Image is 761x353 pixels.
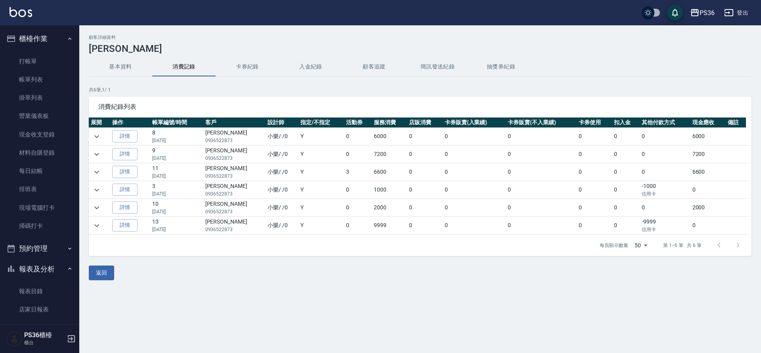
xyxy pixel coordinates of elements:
button: 返回 [89,266,114,280]
button: 基本資料 [89,57,152,76]
td: 6600 [690,163,726,181]
td: 0 [506,146,576,163]
h2: 顧客詳細資料 [89,35,751,40]
td: 0 [407,199,442,216]
td: 0 [344,199,372,216]
a: 每日結帳 [3,162,76,180]
td: Y [298,217,344,234]
button: 簡訊發送紀錄 [406,57,469,76]
th: 操作 [110,118,150,128]
td: 小樂 / /0 [266,128,298,145]
td: 0 [690,217,726,234]
a: 現金收支登錄 [3,125,76,144]
td: 小樂 / /0 [266,181,298,199]
td: 7200 [690,146,726,163]
th: 卡券使用 [577,118,612,128]
button: 報表及分析 [3,259,76,279]
td: 0 [506,181,576,199]
td: 小樂 / /0 [266,163,298,181]
a: 掛單列表 [3,89,76,107]
th: 指定/不指定 [298,118,344,128]
p: [DATE] [152,137,201,144]
a: 店家日報表 [3,300,76,319]
td: 1000 [372,181,407,199]
td: 0 [344,128,372,145]
td: [PERSON_NAME] [203,163,266,181]
a: 報表目錄 [3,282,76,300]
td: 0 [344,181,372,199]
a: 排班表 [3,180,76,198]
button: PS36 [687,5,718,21]
td: 6000 [690,128,726,145]
td: 0 [640,146,690,163]
p: [DATE] [152,226,201,233]
p: [DATE] [152,173,201,180]
a: 詳情 [112,148,138,160]
p: [DATE] [152,155,201,162]
td: 0 [640,128,690,145]
td: 0 [577,217,612,234]
button: 登出 [721,6,751,20]
td: Y [298,163,344,181]
td: 0 [407,217,442,234]
button: expand row [91,148,103,160]
button: 卡券紀錄 [216,57,279,76]
a: 營業儀表板 [3,107,76,125]
td: 7200 [372,146,407,163]
a: 帳單列表 [3,70,76,89]
p: 0936522873 [205,137,264,144]
td: [PERSON_NAME] [203,146,266,163]
td: 小樂 / /0 [266,199,298,216]
th: 活動券 [344,118,372,128]
td: 0 [640,199,690,216]
th: 備註 [726,118,746,128]
th: 卡券販賣(不入業績) [506,118,576,128]
td: 0 [506,199,576,216]
td: 9999 [372,217,407,234]
td: 11 [150,163,203,181]
a: 詳情 [112,201,138,214]
td: 0 [577,128,612,145]
img: Person [6,331,22,347]
a: 詳情 [112,166,138,178]
td: 0 [506,163,576,181]
p: 每頁顯示數量 [600,242,628,249]
button: expand row [91,166,103,178]
p: [DATE] [152,208,201,215]
td: 6000 [372,128,407,145]
td: 小樂 / /0 [266,217,298,234]
p: [DATE] [152,190,201,197]
td: 13 [150,217,203,234]
td: 0 [577,181,612,199]
th: 其他付款方式 [640,118,690,128]
a: 詳情 [112,184,138,196]
td: 0 [612,217,640,234]
td: 2000 [690,199,726,216]
div: PS36 [700,8,715,18]
span: 消費紀錄列表 [98,103,742,111]
img: Logo [10,7,32,17]
td: 0 [577,146,612,163]
th: 客戶 [203,118,266,128]
td: 6600 [372,163,407,181]
button: 預約管理 [3,238,76,259]
td: 0 [407,128,442,145]
td: 0 [612,163,640,181]
td: 0 [344,146,372,163]
td: 0 [577,163,612,181]
a: 互助日報表 [3,319,76,337]
p: 信用卡 [642,226,688,233]
td: 0 [443,181,506,199]
td: 8 [150,128,203,145]
td: 0 [407,163,442,181]
button: save [667,5,683,21]
th: 卡券販賣(入業績) [443,118,506,128]
td: 10 [150,199,203,216]
h5: PS36櫃檯 [24,331,65,339]
a: 材料自購登錄 [3,144,76,162]
td: 0 [407,181,442,199]
td: 9 [150,146,203,163]
a: 詳情 [112,130,138,142]
p: 信用卡 [642,190,688,197]
td: [PERSON_NAME] [203,217,266,234]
